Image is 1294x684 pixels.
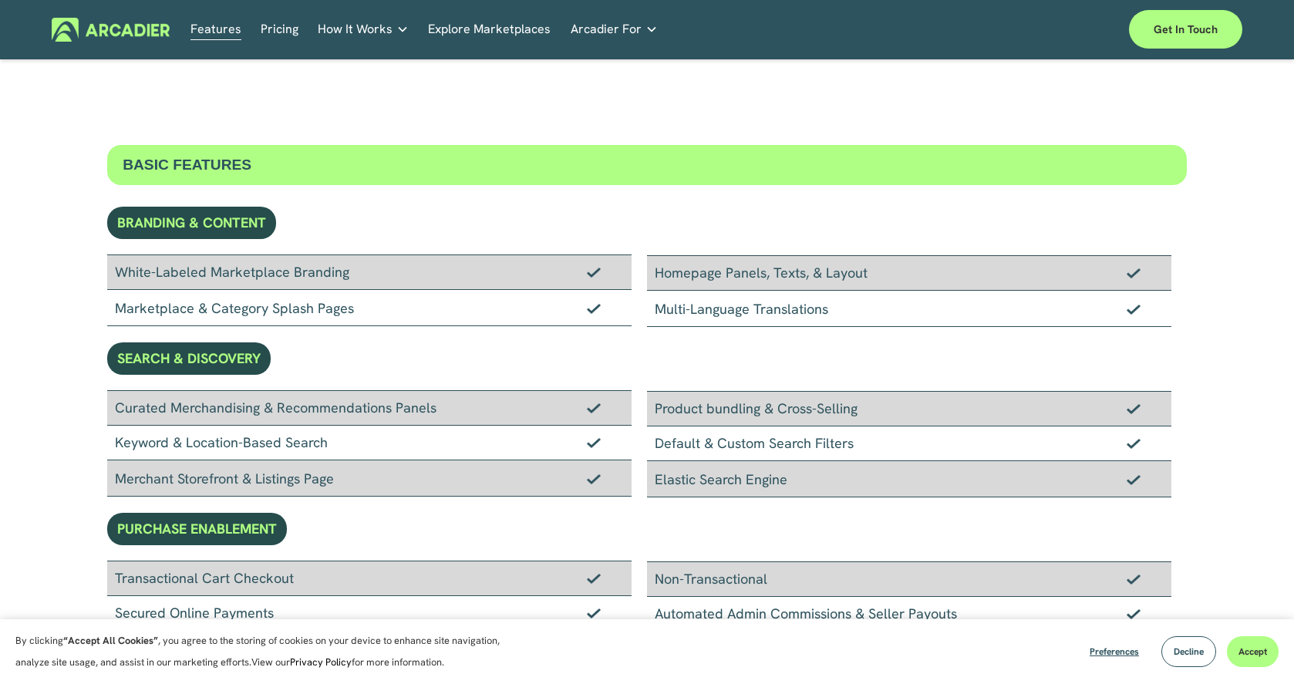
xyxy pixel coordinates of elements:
img: Checkmark [587,403,601,413]
div: Curated Merchandising & Recommendations Panels [107,390,632,426]
img: Checkmark [1127,574,1141,585]
div: Marketplace & Category Splash Pages [107,290,632,326]
a: Get in touch [1129,10,1242,49]
div: Secured Online Payments [107,596,632,631]
span: Arcadier For [571,19,642,40]
button: Preferences [1078,636,1151,667]
div: Default & Custom Search Filters [647,426,1171,461]
div: BRANDING & CONTENT [107,207,276,239]
a: folder dropdown [571,18,658,42]
a: Pricing [261,18,298,42]
img: Checkmark [1127,438,1141,449]
div: Non-Transactional [647,561,1171,597]
div: Homepage Panels, Texts, & Layout [647,255,1171,291]
img: Checkmark [587,608,601,618]
img: Arcadier [52,18,170,42]
span: Decline [1174,645,1204,658]
div: Transactional Cart Checkout [107,561,632,596]
div: Elastic Search Engine [647,461,1171,497]
div: Merchant Storefront & Listings Page [107,460,632,497]
div: Keyword & Location-Based Search [107,426,632,460]
strong: “Accept All Cookies” [63,634,158,647]
img: Checkmark [1127,304,1141,315]
div: SEARCH & DISCOVERY [107,342,271,375]
img: Checkmark [1127,268,1141,278]
img: Checkmark [587,573,601,584]
img: Checkmark [1127,403,1141,414]
img: Checkmark [1127,474,1141,485]
div: Multi-Language Translations [647,291,1171,327]
a: Privacy Policy [290,655,352,669]
img: Checkmark [587,473,601,484]
div: Automated Admin Commissions & Seller Payouts [647,597,1171,632]
div: BASIC FEATURES [107,145,1187,185]
div: Product bundling & Cross-Selling [647,391,1171,426]
a: Explore Marketplaces [428,18,551,42]
img: Checkmark [587,303,601,314]
p: By clicking , you agree to the storing of cookies on your device to enhance site navigation, anal... [15,630,517,673]
img: Checkmark [1127,608,1141,619]
div: White-Labeled Marketplace Branding [107,254,632,290]
a: Features [190,18,241,42]
iframe: Chat Widget [1217,610,1294,684]
img: Checkmark [587,267,601,278]
a: folder dropdown [318,18,409,42]
button: Decline [1161,636,1216,667]
div: PURCHASE ENABLEMENT [107,513,287,545]
img: Checkmark [587,437,601,448]
span: How It Works [318,19,393,40]
span: Preferences [1090,645,1139,658]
